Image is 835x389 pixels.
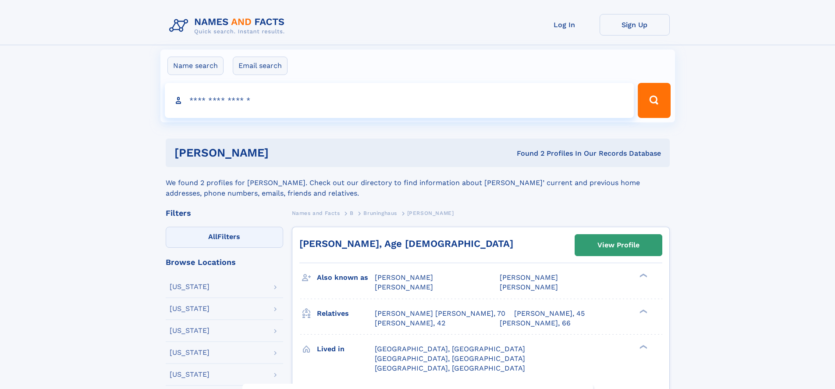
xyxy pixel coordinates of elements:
[375,309,505,318] a: [PERSON_NAME] [PERSON_NAME], 70
[575,235,662,256] a: View Profile
[637,273,648,278] div: ❯
[363,210,397,216] span: Bruninghaus
[208,232,217,241] span: All
[174,147,393,158] h1: [PERSON_NAME]
[363,207,397,218] a: Bruninghaus
[600,14,670,36] a: Sign Up
[375,318,445,328] a: [PERSON_NAME], 42
[166,167,670,199] div: We found 2 profiles for [PERSON_NAME]. Check out our directory to find information about [PERSON_...
[375,283,433,291] span: [PERSON_NAME]
[292,207,340,218] a: Names and Facts
[165,83,634,118] input: search input
[170,305,210,312] div: [US_STATE]
[637,308,648,314] div: ❯
[166,14,292,38] img: Logo Names and Facts
[170,327,210,334] div: [US_STATE]
[167,57,224,75] label: Name search
[375,273,433,282] span: [PERSON_NAME]
[317,342,375,357] h3: Lived in
[407,210,454,216] span: [PERSON_NAME]
[170,349,210,356] div: [US_STATE]
[166,209,283,217] div: Filters
[375,354,525,363] span: [GEOGRAPHIC_DATA], [GEOGRAPHIC_DATA]
[317,270,375,285] h3: Also known as
[597,235,640,255] div: View Profile
[529,14,600,36] a: Log In
[166,258,283,266] div: Browse Locations
[170,283,210,290] div: [US_STATE]
[375,364,525,372] span: [GEOGRAPHIC_DATA], [GEOGRAPHIC_DATA]
[350,210,354,216] span: B
[514,309,585,318] a: [PERSON_NAME], 45
[500,283,558,291] span: [PERSON_NAME]
[500,273,558,282] span: [PERSON_NAME]
[299,238,513,249] a: [PERSON_NAME], Age [DEMOGRAPHIC_DATA]
[170,371,210,378] div: [US_STATE]
[350,207,354,218] a: B
[317,306,375,321] h3: Relatives
[500,318,571,328] a: [PERSON_NAME], 66
[166,227,283,248] label: Filters
[638,83,670,118] button: Search Button
[233,57,288,75] label: Email search
[375,345,525,353] span: [GEOGRAPHIC_DATA], [GEOGRAPHIC_DATA]
[637,344,648,350] div: ❯
[393,149,661,158] div: Found 2 Profiles In Our Records Database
